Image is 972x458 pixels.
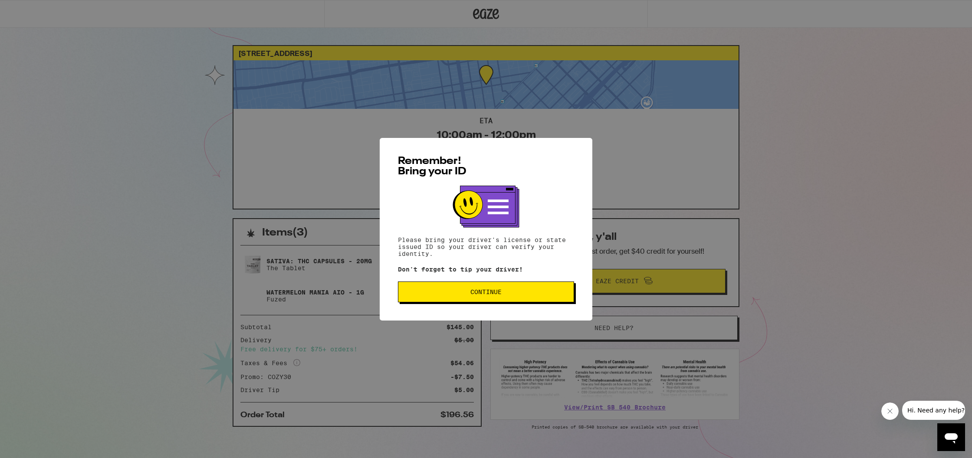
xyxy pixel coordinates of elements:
[470,289,502,295] span: Continue
[937,423,965,451] iframe: Button to launch messaging window
[398,236,574,257] p: Please bring your driver's license or state issued ID so your driver can verify your identity.
[881,402,899,420] iframe: Close message
[398,156,466,177] span: Remember! Bring your ID
[398,266,574,273] p: Don't forget to tip your driver!
[398,281,574,302] button: Continue
[902,401,965,420] iframe: Message from company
